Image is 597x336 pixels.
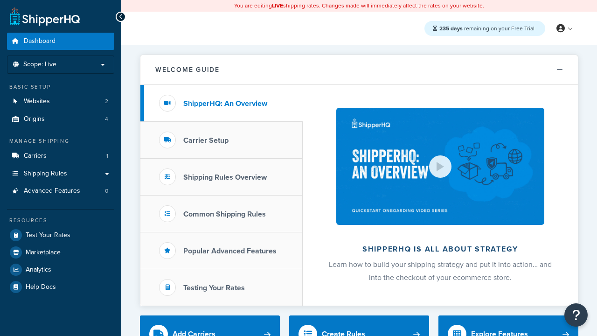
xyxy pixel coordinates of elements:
[183,247,277,255] h3: Popular Advanced Features
[7,33,114,50] a: Dashboard
[7,93,114,110] li: Websites
[155,66,220,73] h2: Welcome Guide
[7,227,114,244] a: Test Your Rates
[105,98,108,105] span: 2
[183,136,229,145] h3: Carrier Setup
[24,152,47,160] span: Carriers
[7,182,114,200] a: Advanced Features0
[24,115,45,123] span: Origins
[26,249,61,257] span: Marketplace
[26,283,56,291] span: Help Docs
[26,266,51,274] span: Analytics
[183,99,267,108] h3: ShipperHQ: An Overview
[439,24,463,33] strong: 235 days
[7,244,114,261] a: Marketplace
[24,98,50,105] span: Websites
[24,170,67,178] span: Shipping Rules
[24,187,80,195] span: Advanced Features
[7,261,114,278] a: Analytics
[183,210,266,218] h3: Common Shipping Rules
[7,279,114,295] a: Help Docs
[7,111,114,128] li: Origins
[183,284,245,292] h3: Testing Your Rates
[106,152,108,160] span: 1
[26,231,70,239] span: Test Your Rates
[564,303,588,327] button: Open Resource Center
[7,147,114,165] li: Carriers
[439,24,535,33] span: remaining on your Free Trial
[7,83,114,91] div: Basic Setup
[7,165,114,182] a: Shipping Rules
[105,187,108,195] span: 0
[7,182,114,200] li: Advanced Features
[272,1,283,10] b: LIVE
[7,147,114,165] a: Carriers1
[7,217,114,224] div: Resources
[327,245,553,253] h2: ShipperHQ is all about strategy
[336,108,544,225] img: ShipperHQ is all about strategy
[23,61,56,69] span: Scope: Live
[7,137,114,145] div: Manage Shipping
[183,173,267,182] h3: Shipping Rules Overview
[7,93,114,110] a: Websites2
[140,55,578,85] button: Welcome Guide
[105,115,108,123] span: 4
[329,259,552,283] span: Learn how to build your shipping strategy and put it into action… and into the checkout of your e...
[7,111,114,128] a: Origins4
[24,37,56,45] span: Dashboard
